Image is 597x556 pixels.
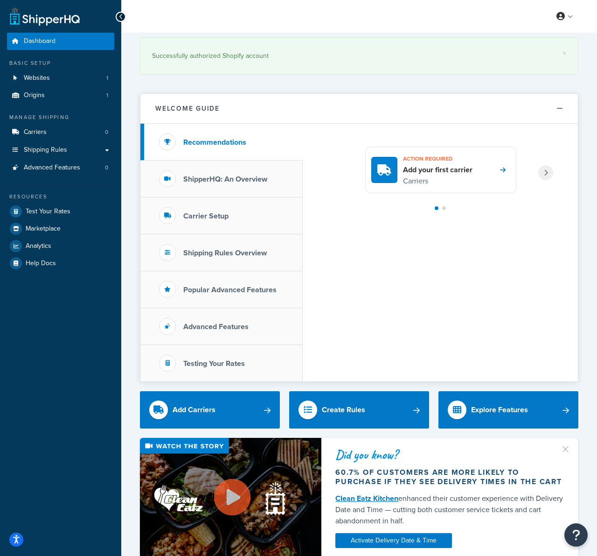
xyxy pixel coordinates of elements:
li: Advanced Features [7,159,114,176]
p: Carriers [403,175,472,187]
h4: Add your first carrier [403,165,472,175]
div: Manage Shipping [7,113,114,121]
span: Analytics [26,242,51,250]
a: Create Rules [289,391,429,429]
a: Analytics [7,238,114,254]
a: Advanced Features0 [7,159,114,176]
li: Origins [7,87,114,104]
span: 1 [106,74,108,82]
a: Explore Features [438,391,578,429]
a: × [562,49,566,57]
button: Welcome Guide [140,94,578,124]
div: Successfully authorized Shopify account [152,49,566,63]
span: Advanced Features [24,164,80,172]
span: 0 [105,128,108,136]
li: Carriers [7,124,114,141]
a: Marketplace [7,220,114,237]
span: Test Your Rates [26,208,70,216]
span: 0 [105,164,108,172]
span: Origins [24,91,45,99]
a: Websites1 [7,70,114,87]
a: Test Your Rates [7,203,114,220]
span: Marketplace [26,225,61,233]
span: Dashboard [24,37,56,45]
a: Carriers0 [7,124,114,141]
a: Activate Delivery Date & Time [335,533,452,548]
div: Basic Setup [7,59,114,67]
a: Shipping Rules [7,141,114,159]
h2: Welcome Guide [155,105,220,112]
li: Websites [7,70,114,87]
div: enhanced their customer experience with Delivery Date and Time — cutting both customer service ti... [335,493,564,527]
a: Dashboard [7,33,114,50]
a: Add Carriers [140,391,280,429]
h3: Action required [403,153,472,165]
h3: Recommendations [183,138,246,147]
div: Resources [7,193,114,201]
div: Create Rules [322,403,365,416]
span: Websites [24,74,50,82]
a: Help Docs [7,255,114,272]
span: Carriers [24,128,47,136]
h3: Carrier Setup [183,212,229,220]
span: Help Docs [26,260,56,267]
div: Add Carriers [173,403,215,416]
div: 60.7% of customers are more likely to purchase if they see delivery times in the cart [335,468,564,486]
div: Did you know? [335,448,564,461]
h3: Testing Your Rates [183,359,245,368]
h3: Shipping Rules Overview [183,249,267,257]
a: Origins1 [7,87,114,104]
h3: Advanced Features [183,323,249,331]
h3: ShipperHQ: An Overview [183,175,267,183]
h3: Popular Advanced Features [183,286,277,294]
span: 1 [106,91,108,99]
a: Clean Eatz Kitchen [335,493,398,504]
span: Shipping Rules [24,146,67,154]
div: Explore Features [471,403,528,416]
button: Open Resource Center [564,523,588,547]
